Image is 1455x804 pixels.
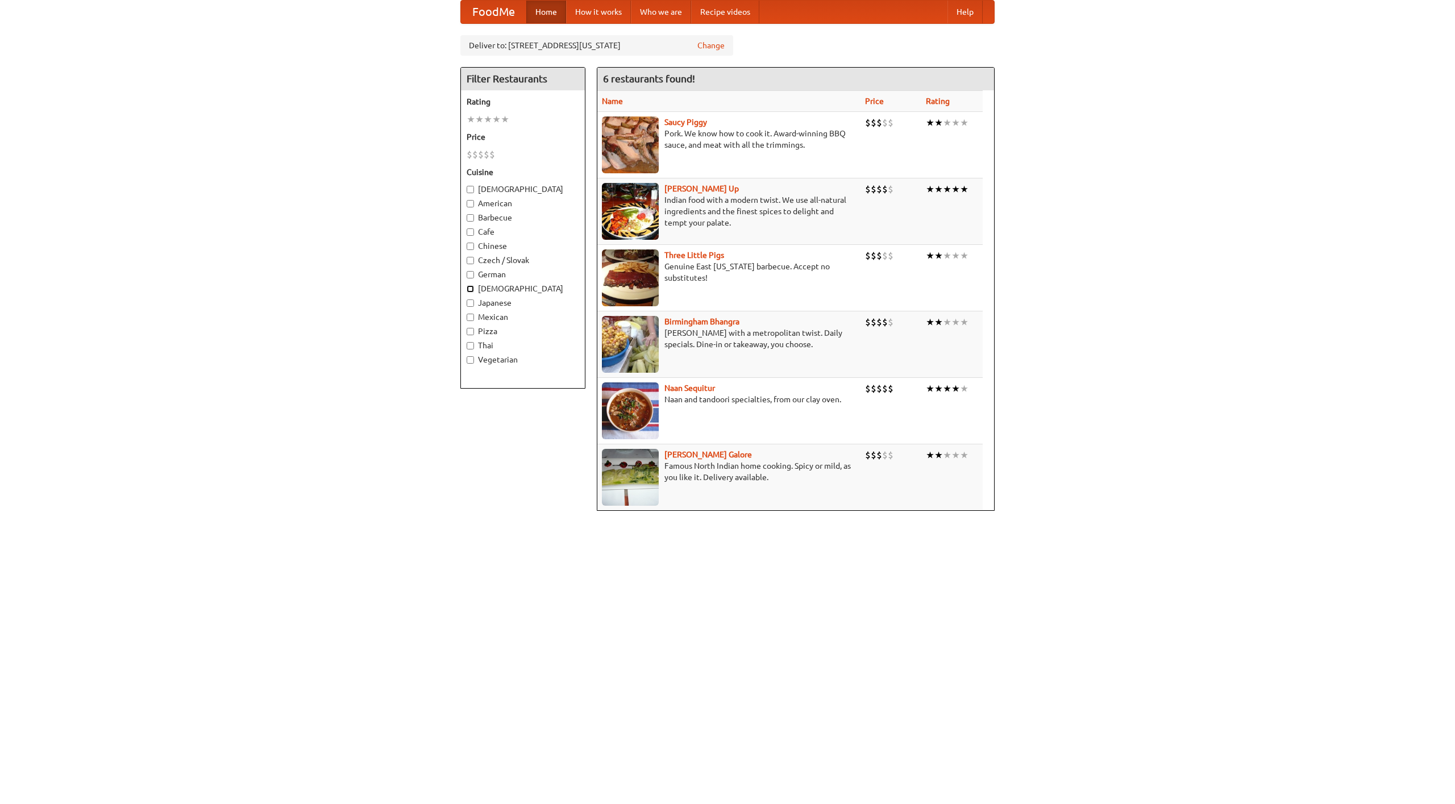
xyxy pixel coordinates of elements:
[603,73,695,84] ng-pluralize: 6 restaurants found!
[467,148,472,161] li: $
[602,382,659,439] img: naansequitur.jpg
[926,116,934,129] li: ★
[865,116,871,129] li: $
[602,249,659,306] img: littlepigs.jpg
[882,249,888,262] li: $
[467,184,579,195] label: [DEMOGRAPHIC_DATA]
[467,297,579,309] label: Japanese
[888,116,893,129] li: $
[467,198,579,209] label: American
[526,1,566,23] a: Home
[475,113,484,126] li: ★
[943,382,951,395] li: ★
[467,328,474,335] input: Pizza
[865,382,871,395] li: $
[926,97,950,106] a: Rating
[871,382,876,395] li: $
[467,340,579,351] label: Thai
[467,314,474,321] input: Mexican
[882,116,888,129] li: $
[492,113,501,126] li: ★
[631,1,691,23] a: Who we are
[467,342,474,349] input: Thai
[865,249,871,262] li: $
[888,449,893,461] li: $
[882,316,888,328] li: $
[865,97,884,106] a: Price
[691,1,759,23] a: Recipe videos
[926,382,934,395] li: ★
[934,183,943,195] li: ★
[865,316,871,328] li: $
[484,113,492,126] li: ★
[951,382,960,395] li: ★
[664,317,739,326] a: Birmingham Bhangra
[960,316,968,328] li: ★
[876,183,882,195] li: $
[934,116,943,129] li: ★
[664,251,724,260] a: Three Little Pigs
[876,449,882,461] li: $
[960,249,968,262] li: ★
[882,382,888,395] li: $
[467,226,579,238] label: Cafe
[484,148,489,161] li: $
[960,382,968,395] li: ★
[960,183,968,195] li: ★
[951,116,960,129] li: ★
[934,249,943,262] li: ★
[467,285,474,293] input: [DEMOGRAPHIC_DATA]
[467,243,474,250] input: Chinese
[882,183,888,195] li: $
[467,269,579,280] label: German
[876,382,882,395] li: $
[478,148,484,161] li: $
[888,183,893,195] li: $
[934,316,943,328] li: ★
[467,186,474,193] input: [DEMOGRAPHIC_DATA]
[467,326,579,337] label: Pizza
[467,354,579,365] label: Vegetarian
[461,68,585,90] h4: Filter Restaurants
[602,194,856,228] p: Indian food with a modern twist. We use all-natural ingredients and the finest spices to delight ...
[602,316,659,373] img: bhangra.jpg
[460,35,733,56] div: Deliver to: [STREET_ADDRESS][US_STATE]
[882,449,888,461] li: $
[871,316,876,328] li: $
[467,257,474,264] input: Czech / Slovak
[664,118,707,127] a: Saucy Piggy
[467,283,579,294] label: [DEMOGRAPHIC_DATA]
[888,316,893,328] li: $
[871,249,876,262] li: $
[602,128,856,151] p: Pork. We know how to cook it. Award-winning BBQ sauce, and meat with all the trimmings.
[664,184,739,193] a: [PERSON_NAME] Up
[602,183,659,240] img: curryup.jpg
[876,316,882,328] li: $
[951,183,960,195] li: ★
[934,382,943,395] li: ★
[926,183,934,195] li: ★
[697,40,725,51] a: Change
[865,449,871,461] li: $
[664,450,752,459] a: [PERSON_NAME] Galore
[926,249,934,262] li: ★
[467,228,474,236] input: Cafe
[467,96,579,107] h5: Rating
[467,214,474,222] input: Barbecue
[943,449,951,461] li: ★
[943,249,951,262] li: ★
[467,200,474,207] input: American
[951,249,960,262] li: ★
[888,382,893,395] li: $
[472,148,478,161] li: $
[947,1,983,23] a: Help
[467,212,579,223] label: Barbecue
[960,116,968,129] li: ★
[566,1,631,23] a: How it works
[926,316,934,328] li: ★
[865,183,871,195] li: $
